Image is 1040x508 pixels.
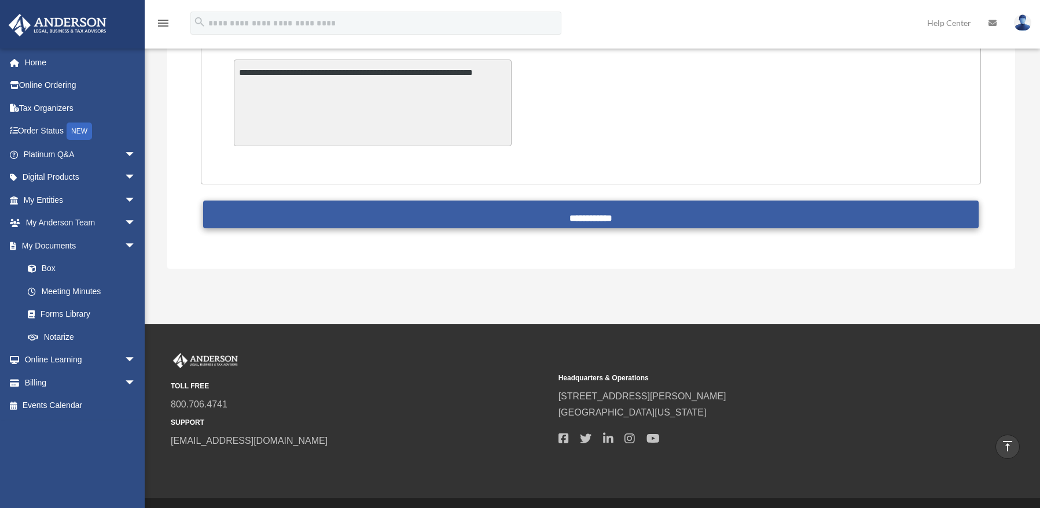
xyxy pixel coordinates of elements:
[193,16,206,28] i: search
[124,371,148,395] span: arrow_drop_down
[8,51,153,74] a: Home
[1001,439,1015,453] i: vertical_align_top
[995,435,1020,459] a: vertical_align_top
[171,399,227,409] a: 800.706.4741
[171,353,240,368] img: Anderson Advisors Platinum Portal
[124,166,148,190] span: arrow_drop_down
[8,371,153,394] a: Billingarrow_drop_down
[8,348,153,372] a: Online Learningarrow_drop_down
[16,280,148,303] a: Meeting Minutes
[8,120,153,143] a: Order StatusNEW
[8,212,153,235] a: My Anderson Teamarrow_drop_down
[8,74,153,97] a: Online Ordering
[1014,14,1031,31] img: User Pic
[171,436,328,446] a: [EMAIL_ADDRESS][DOMAIN_NAME]
[558,372,938,384] small: Headquarters & Operations
[558,407,707,417] a: [GEOGRAPHIC_DATA][US_STATE]
[124,234,148,258] span: arrow_drop_down
[124,188,148,212] span: arrow_drop_down
[8,166,153,189] a: Digital Productsarrow_drop_down
[156,16,170,30] i: menu
[156,20,170,30] a: menu
[124,348,148,372] span: arrow_drop_down
[5,14,110,36] img: Anderson Advisors Platinum Portal
[124,143,148,166] span: arrow_drop_down
[67,123,92,140] div: NEW
[8,188,153,212] a: My Entitiesarrow_drop_down
[16,303,153,326] a: Forms Library
[8,234,153,257] a: My Documentsarrow_drop_down
[171,380,550,392] small: TOLL FREE
[16,257,153,280] a: Box
[171,417,550,429] small: SUPPORT
[16,325,153,348] a: Notarize
[558,391,726,401] a: [STREET_ADDRESS][PERSON_NAME]
[8,97,153,120] a: Tax Organizers
[8,394,153,417] a: Events Calendar
[8,143,153,166] a: Platinum Q&Aarrow_drop_down
[124,212,148,235] span: arrow_drop_down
